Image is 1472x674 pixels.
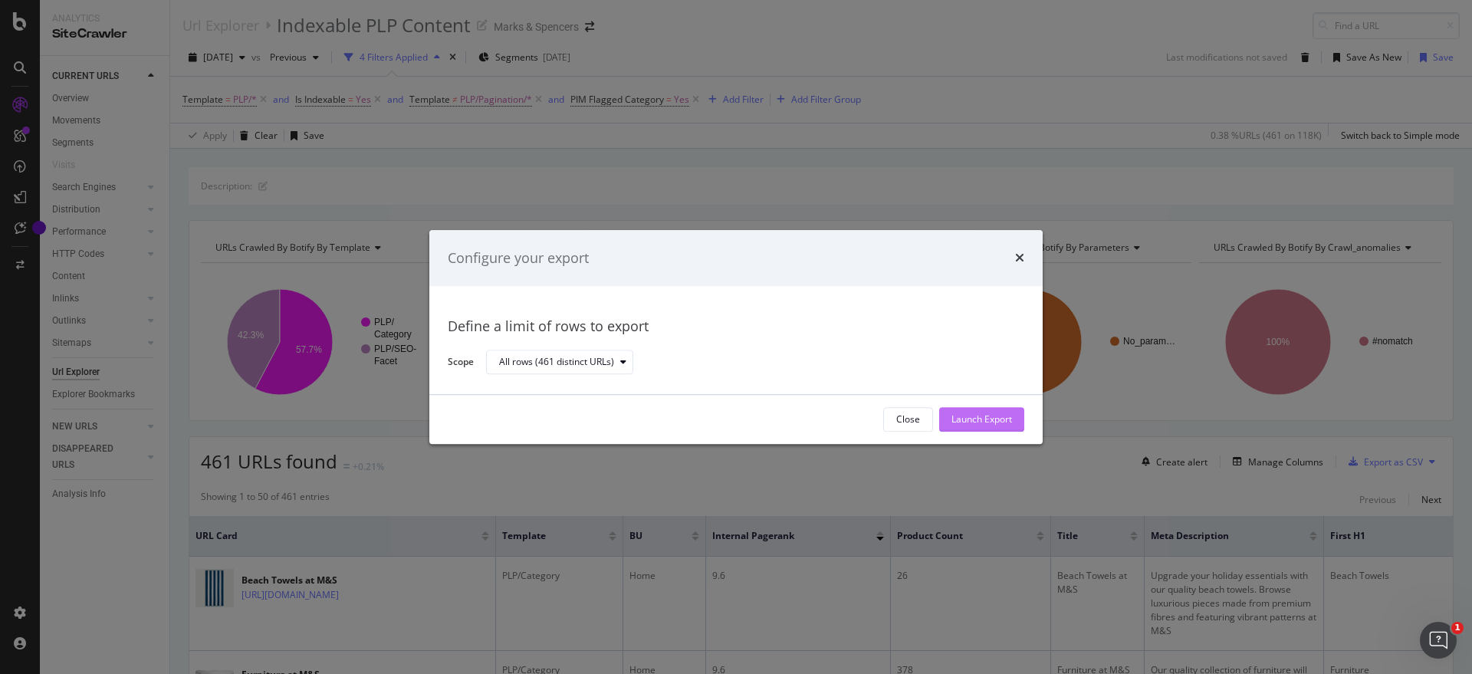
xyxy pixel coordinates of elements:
[448,248,589,268] div: Configure your export
[486,350,633,375] button: All rows (461 distinct URLs)
[499,358,614,367] div: All rows (461 distinct URLs)
[883,407,933,432] button: Close
[939,407,1024,432] button: Launch Export
[1015,248,1024,268] div: times
[896,413,920,426] div: Close
[448,317,1024,337] div: Define a limit of rows to export
[1420,622,1457,659] iframe: Intercom live chat
[951,413,1012,426] div: Launch Export
[448,355,474,372] label: Scope
[1451,622,1464,634] span: 1
[429,230,1043,444] div: modal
